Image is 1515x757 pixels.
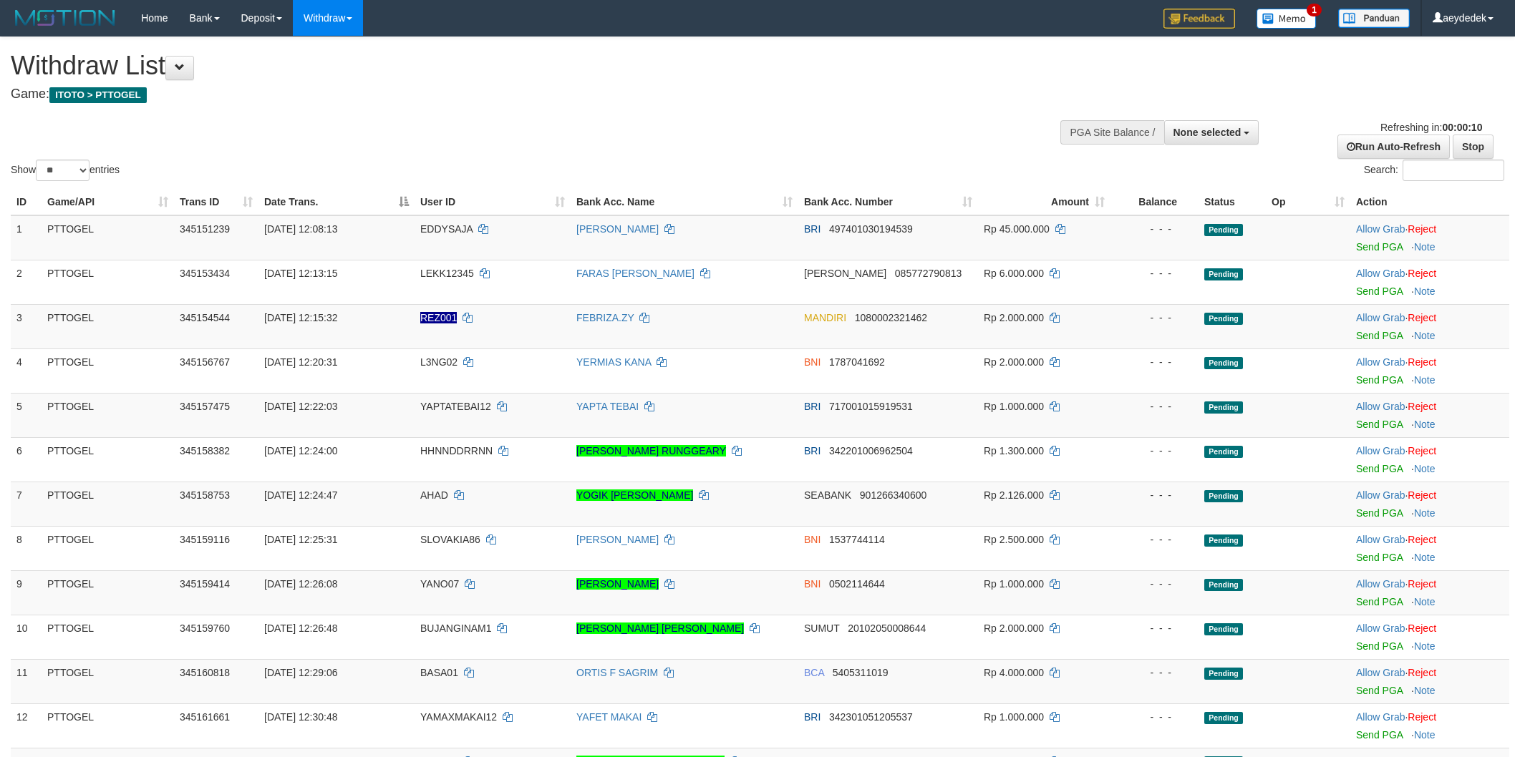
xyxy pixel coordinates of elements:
img: panduan.png [1338,9,1410,28]
a: Run Auto-Refresh [1337,135,1450,159]
span: [DATE] 12:15:32 [264,312,337,323]
img: Feedback.jpg [1163,9,1235,29]
a: Send PGA [1356,463,1403,474]
a: Note [1414,552,1436,563]
a: Reject [1408,489,1436,501]
span: Rp 1.000.000 [984,578,1044,590]
a: ORTIS F SAGRIM [576,667,658,678]
a: Send PGA [1356,419,1403,430]
span: Rp 1.000.000 [984,711,1044,723]
a: Note [1414,285,1436,297]
td: 12 [11,703,42,748]
div: - - - [1116,266,1193,280]
a: Send PGA [1356,374,1403,386]
span: 345157475 [180,401,230,412]
th: Op: activate to sort column ascending [1266,189,1350,215]
span: Pending [1204,579,1243,591]
div: - - - [1116,222,1193,236]
td: PTTOGEL [42,526,174,570]
span: · [1356,667,1408,678]
div: - - - [1116,532,1193,547]
td: · [1350,615,1509,659]
a: Note [1414,463,1436,474]
td: · [1350,304,1509,348]
span: 345160818 [180,667,230,678]
span: [DATE] 12:22:03 [264,401,337,412]
a: Reject [1408,312,1436,323]
a: FEBRIZA.ZY [576,312,634,323]
a: FARAS [PERSON_NAME] [576,268,694,279]
span: Rp 1.300.000 [984,445,1044,456]
span: Copy 20102050008644 to clipboard [848,622,926,634]
span: MANDIRI [804,312,846,323]
td: PTTOGEL [42,393,174,437]
a: Reject [1408,268,1436,279]
td: PTTOGEL [42,570,174,615]
td: · [1350,260,1509,304]
span: Copy 901266340600 to clipboard [860,489,926,501]
a: Allow Grab [1356,489,1405,501]
td: · [1350,659,1509,703]
span: Copy 342301051205537 to clipboard [829,711,913,723]
span: SEABANK [804,489,851,501]
span: BRI [804,223,821,235]
td: PTTOGEL [42,437,174,482]
a: YOGIK [PERSON_NAME] [576,489,693,501]
span: Pending [1204,313,1243,325]
a: [PERSON_NAME] [576,534,659,545]
span: Pending [1204,224,1243,236]
td: 7 [11,482,42,526]
a: Note [1414,596,1436,607]
span: YANO07 [420,578,459,590]
th: Amount: activate to sort column ascending [978,189,1110,215]
span: [DATE] 12:26:48 [264,622,337,634]
td: PTTOGEL [42,703,174,748]
span: Pending [1204,490,1243,502]
span: 345151239 [180,223,230,235]
span: Copy 1080002321462 to clipboard [855,312,927,323]
td: 6 [11,437,42,482]
span: Rp 2.500.000 [984,534,1044,545]
span: BNI [804,356,821,368]
span: Copy 342201006962504 to clipboard [829,445,913,456]
a: Reject [1408,445,1436,456]
a: [PERSON_NAME] RUNGGEARY [576,445,726,456]
a: Allow Grab [1356,268,1405,279]
span: None selected [1173,127,1241,138]
th: Bank Acc. Name: activate to sort column ascending [571,189,798,215]
a: Reject [1408,223,1436,235]
span: Pending [1204,357,1243,369]
a: Allow Grab [1356,401,1405,412]
span: Copy 717001015919531 to clipboard [829,401,913,412]
span: Refreshing in: [1380,122,1482,133]
td: 9 [11,570,42,615]
span: Rp 2.126.000 [984,489,1044,501]
span: [DATE] 12:29:06 [264,667,337,678]
span: 345158753 [180,489,230,501]
span: Pending [1204,712,1243,724]
a: Allow Grab [1356,578,1405,590]
span: Pending [1204,401,1243,414]
span: · [1356,534,1408,545]
td: PTTOGEL [42,348,174,393]
span: [DATE] 12:26:08 [264,578,337,590]
span: · [1356,401,1408,412]
span: BNI [804,534,821,545]
span: Rp 45.000.000 [984,223,1050,235]
span: Rp 2.000.000 [984,356,1044,368]
span: · [1356,356,1408,368]
a: Reject [1408,578,1436,590]
span: BUJANGINAM1 [420,622,492,634]
span: [DATE] 12:20:31 [264,356,337,368]
td: · [1350,703,1509,748]
td: 10 [11,615,42,659]
span: · [1356,622,1408,634]
a: Note [1414,729,1436,741]
th: Status [1199,189,1266,215]
span: Copy 5405311019 to clipboard [833,667,889,678]
th: Date Trans.: activate to sort column descending [258,189,415,215]
label: Search: [1364,160,1504,181]
span: 345156767 [180,356,230,368]
span: Pending [1204,268,1243,280]
th: Trans ID: activate to sort column ascending [174,189,258,215]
